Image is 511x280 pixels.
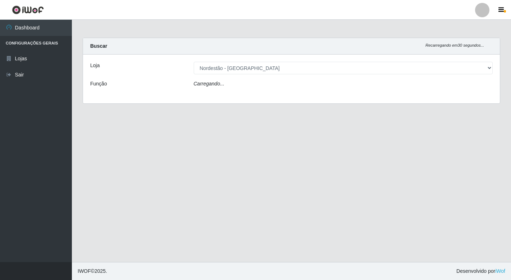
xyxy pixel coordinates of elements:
[78,268,91,274] span: IWOF
[12,5,44,14] img: CoreUI Logo
[78,267,107,275] span: © 2025 .
[194,81,225,87] i: Carregando...
[90,62,100,69] label: Loja
[495,268,505,274] a: iWof
[456,267,505,275] span: Desenvolvido por
[90,80,107,88] label: Função
[425,43,484,47] i: Recarregando em 30 segundos...
[90,43,107,49] strong: Buscar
